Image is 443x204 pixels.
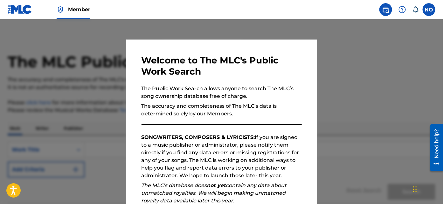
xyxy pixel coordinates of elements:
img: MLC Logo [8,5,32,14]
a: Public Search [379,3,392,16]
div: Drag [413,180,417,199]
iframe: Chat Widget [411,173,443,204]
div: User Menu [423,3,435,16]
p: If you are signed to a music publisher or administrator, please notify them directly if you find ... [142,134,302,179]
span: Member [68,6,90,13]
iframe: Resource Center [425,122,443,173]
strong: not yet [207,182,226,188]
em: The MLC’s database does contain any data about unmatched royalties. We will begin making unmatche... [142,182,287,204]
p: The accuracy and completeness of The MLC’s data is determined solely by our Members. [142,102,302,118]
img: Top Rightsholder [57,6,64,13]
h3: Welcome to The MLC's Public Work Search [142,55,302,77]
img: help [398,6,406,13]
strong: SONGWRITERS, COMPOSERS & LYRICISTS: [142,134,255,140]
div: Notifications [412,6,419,13]
p: The Public Work Search allows anyone to search The MLC’s song ownership database free of charge. [142,85,302,100]
img: search [382,6,390,13]
div: Help [396,3,409,16]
